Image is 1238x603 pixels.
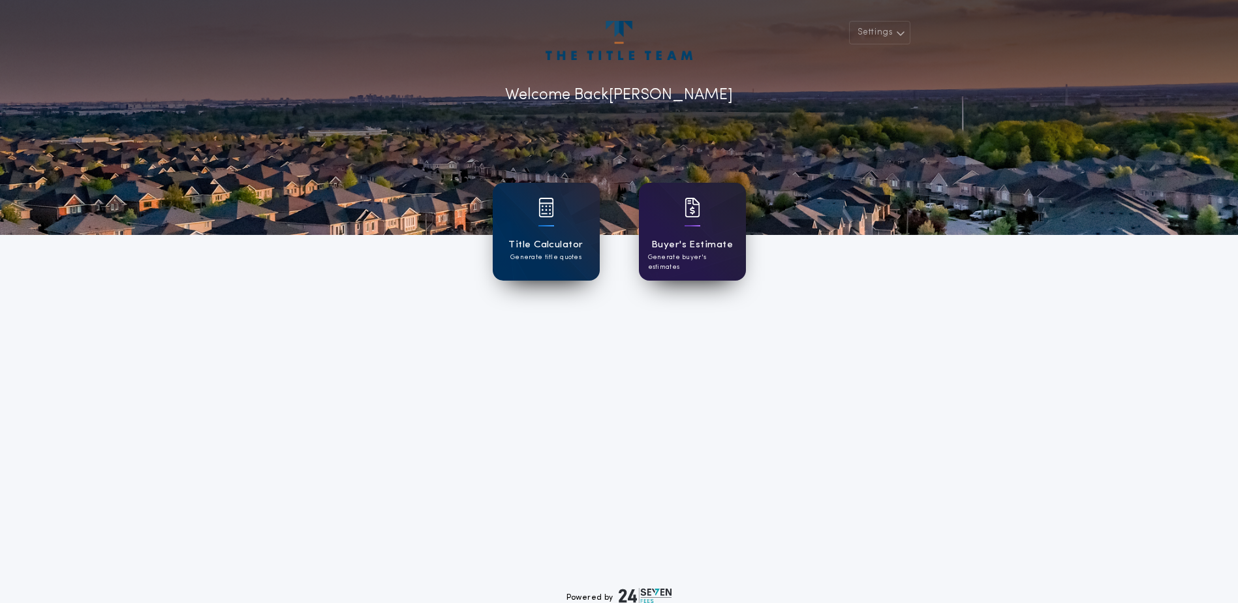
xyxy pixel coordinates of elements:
[505,84,733,107] p: Welcome Back [PERSON_NAME]
[538,198,554,217] img: card icon
[508,238,583,253] h1: Title Calculator
[849,21,910,44] button: Settings
[546,21,692,60] img: account-logo
[639,183,746,281] a: card iconBuyer's EstimateGenerate buyer's estimates
[651,238,733,253] h1: Buyer's Estimate
[685,198,700,217] img: card icon
[493,183,600,281] a: card iconTitle CalculatorGenerate title quotes
[648,253,737,272] p: Generate buyer's estimates
[510,253,581,262] p: Generate title quotes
